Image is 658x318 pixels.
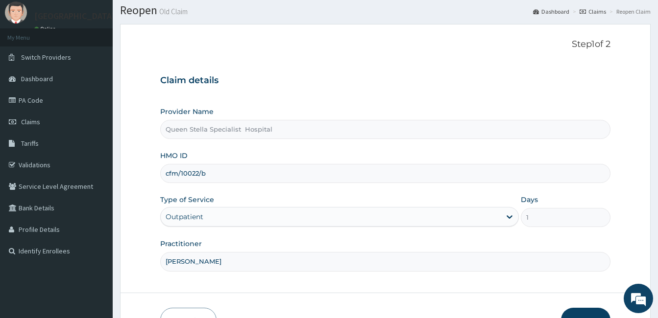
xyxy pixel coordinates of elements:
[521,195,538,204] label: Days
[157,8,188,15] small: Old Claim
[160,107,214,116] label: Provider Name
[34,12,115,21] p: [GEOGRAPHIC_DATA]
[34,25,58,32] a: Online
[160,151,188,160] label: HMO ID
[21,53,71,62] span: Switch Providers
[580,7,606,16] a: Claims
[160,252,610,271] input: Enter Name
[21,117,40,126] span: Claims
[160,239,202,249] label: Practitioner
[160,39,610,50] p: Step 1 of 2
[21,139,39,148] span: Tariffs
[160,164,610,183] input: Enter HMO ID
[21,74,53,83] span: Dashboard
[607,7,651,16] li: Reopen Claim
[160,75,610,86] h3: Claim details
[166,212,203,222] div: Outpatient
[120,4,651,17] h1: Reopen
[160,195,214,204] label: Type of Service
[5,1,27,23] img: User Image
[533,7,569,16] a: Dashboard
